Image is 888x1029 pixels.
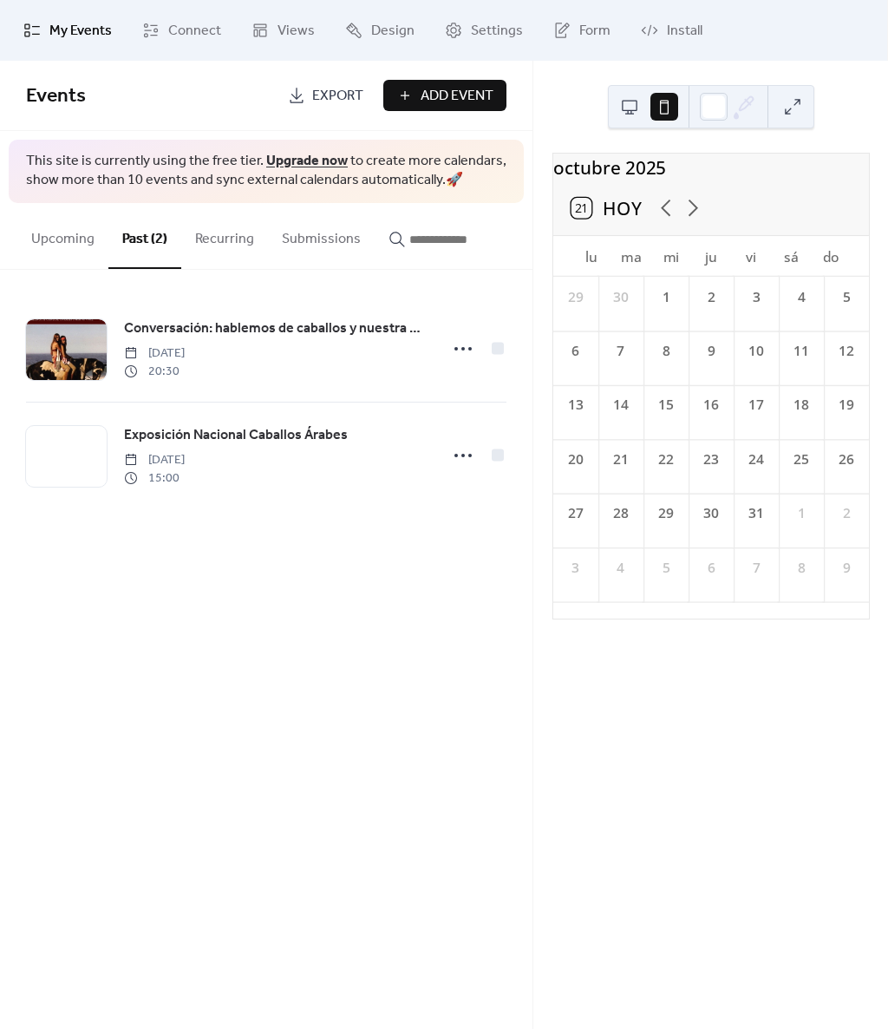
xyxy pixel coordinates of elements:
[656,503,676,523] div: 29
[432,7,536,54] a: Settings
[610,396,630,416] div: 14
[746,558,766,578] div: 7
[746,449,766,469] div: 24
[701,396,721,416] div: 16
[124,363,185,381] span: 20:30
[791,449,811,469] div: 25
[238,7,328,54] a: Views
[656,341,676,361] div: 8
[701,503,721,523] div: 30
[563,193,649,224] button: 21Hoy
[124,425,348,446] span: Exposición Nacional Caballos Árabes
[656,558,676,578] div: 5
[124,344,185,363] span: [DATE]
[610,341,630,361] div: 7
[565,449,585,469] div: 20
[565,396,585,416] div: 13
[266,147,348,174] a: Upgrade now
[746,341,766,361] div: 10
[701,449,721,469] div: 23
[656,396,676,416] div: 15
[275,80,376,111] a: Export
[656,287,676,307] div: 1
[746,287,766,307] div: 3
[791,341,811,361] div: 11
[811,236,851,277] div: do
[10,7,125,54] a: My Events
[124,451,185,469] span: [DATE]
[691,236,731,277] div: ju
[553,154,869,180] div: octubre 2025
[471,21,523,42] span: Settings
[701,558,721,578] div: 6
[746,503,766,523] div: 31
[701,341,721,361] div: 9
[628,7,715,54] a: Install
[610,558,630,578] div: 4
[108,203,181,269] button: Past (2)
[565,503,585,523] div: 27
[277,21,315,42] span: Views
[124,318,428,339] span: Conversación: hablemos de caballos y nuestra Comunidad Online
[651,236,691,277] div: mi
[49,21,112,42] span: My Events
[667,21,702,42] span: Install
[371,21,415,42] span: Design
[836,396,856,416] div: 19
[836,558,856,578] div: 9
[181,203,268,267] button: Recurring
[26,77,86,115] span: Events
[312,86,363,107] span: Export
[771,236,811,277] div: sá
[610,287,630,307] div: 30
[731,236,771,277] div: vi
[124,318,428,340] a: Conversación: hablemos de caballos y nuestra Comunidad Online
[836,503,856,523] div: 2
[791,558,811,578] div: 8
[383,80,506,111] button: Add Event
[791,396,811,416] div: 18
[791,503,811,523] div: 1
[579,21,610,42] span: Form
[129,7,234,54] a: Connect
[836,287,856,307] div: 5
[565,558,585,578] div: 3
[17,203,108,267] button: Upcoming
[565,287,585,307] div: 29
[540,7,624,54] a: Form
[656,449,676,469] div: 22
[124,469,185,488] span: 15:00
[268,203,375,267] button: Submissions
[746,396,766,416] div: 17
[610,503,630,523] div: 28
[124,424,348,447] a: Exposición Nacional Caballos Árabes
[571,236,610,277] div: lu
[836,341,856,361] div: 12
[791,287,811,307] div: 4
[610,236,650,277] div: ma
[168,21,221,42] span: Connect
[836,449,856,469] div: 26
[421,86,493,107] span: Add Event
[701,287,721,307] div: 2
[610,449,630,469] div: 21
[332,7,428,54] a: Design
[565,341,585,361] div: 6
[26,152,506,191] span: This site is currently using the free tier. to create more calendars, show more than 10 events an...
